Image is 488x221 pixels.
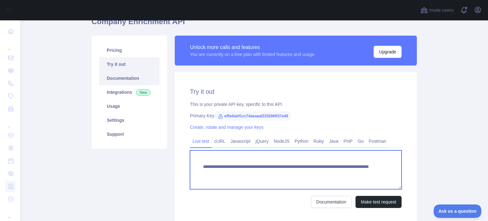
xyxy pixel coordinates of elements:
a: Go [355,136,366,146]
a: Usage [99,99,159,113]
a: Documentation [311,196,352,208]
a: Create, rotate and manage your keys [190,125,263,130]
a: Postman [366,136,389,146]
a: Documentation [99,71,159,85]
button: Upgrade [374,46,402,58]
span: ef5e6abf1cc74aeaaaf220286ff37e49 [215,111,291,121]
a: Python [292,136,311,146]
div: You are currently on a free plan with limited features and usage [190,51,315,58]
span: New [136,89,151,96]
span: Invite users [429,7,454,14]
a: PHP [341,136,355,146]
a: Integrations New [99,85,159,99]
a: cURL [212,136,228,146]
a: jQuery [253,136,271,146]
a: Ruby [311,136,327,146]
button: Invite users [419,5,455,15]
h1: Company Enrichment API [91,17,417,32]
a: Javascript [228,136,253,146]
a: Live test [190,136,212,146]
a: Java [327,136,341,146]
div: This is your private API key, specific to this API. [190,101,402,107]
div: ... [5,116,15,128]
div: Unlock more calls and features [190,44,315,51]
a: NodeJS [271,136,292,146]
a: Settings [99,113,159,127]
div: Primary Key: [190,113,402,119]
a: Try it out [99,57,159,71]
div: ... [5,206,15,219]
div: ... [5,38,15,51]
button: Make test request [356,196,402,208]
iframe: Toggle Customer Support [434,204,482,218]
a: Support [99,127,159,141]
a: Pricing [99,43,159,57]
h2: Try it out [190,87,402,96]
